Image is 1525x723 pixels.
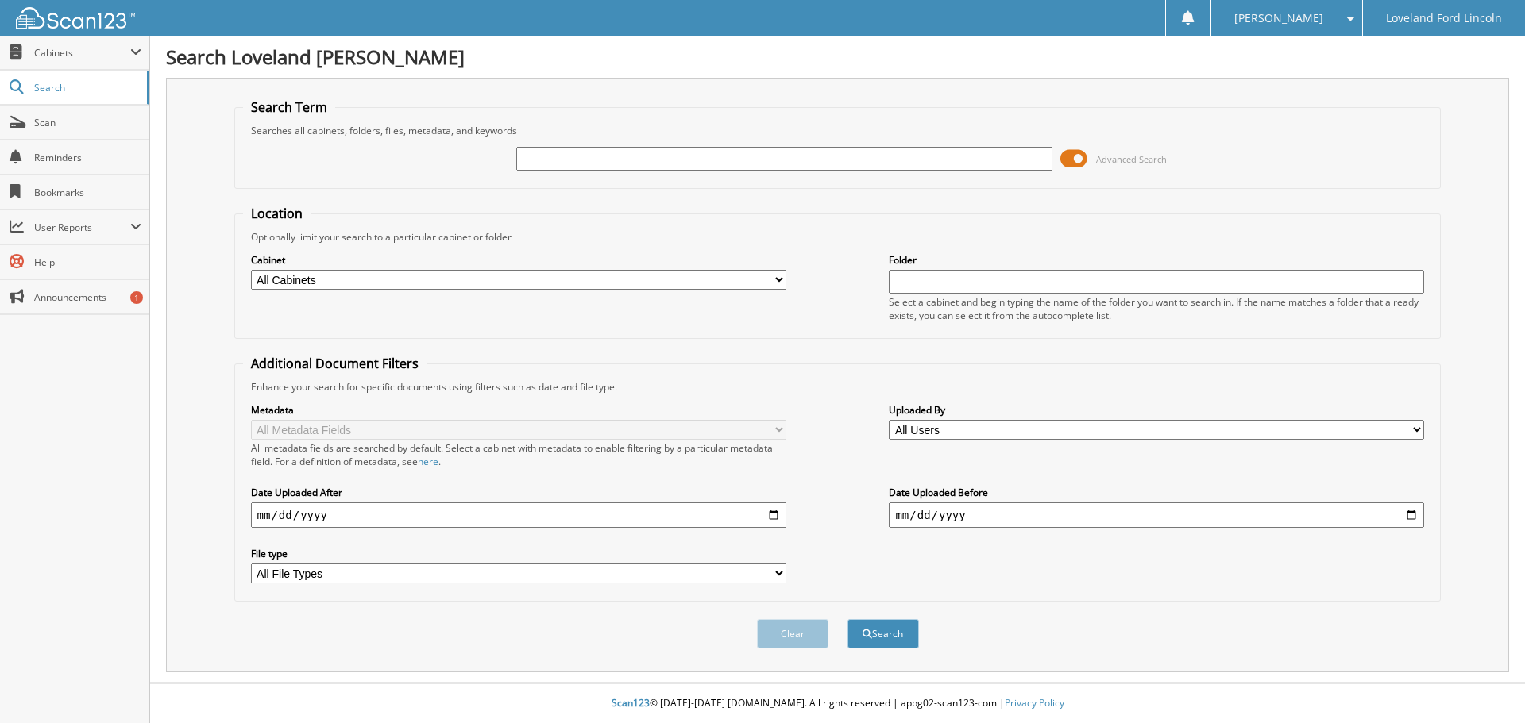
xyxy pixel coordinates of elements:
span: User Reports [34,221,130,234]
div: 1 [130,291,143,304]
legend: Location [243,205,311,222]
label: Cabinet [251,253,786,267]
div: All metadata fields are searched by default. Select a cabinet with metadata to enable filtering b... [251,441,786,468]
label: Date Uploaded Before [889,486,1424,499]
div: Select a cabinet and begin typing the name of the folder you want to search in. If the name match... [889,295,1424,322]
img: scan123-logo-white.svg [16,7,135,29]
label: Metadata [251,403,786,417]
span: Search [34,81,139,94]
label: Uploaded By [889,403,1424,417]
button: Clear [757,619,828,648]
iframe: Chat Widget [1446,647,1525,723]
span: Scan123 [612,696,650,710]
span: [PERSON_NAME] [1234,13,1323,23]
span: Cabinets [34,46,130,60]
span: Reminders [34,151,141,164]
span: Scan [34,116,141,129]
input: end [889,502,1424,528]
h1: Search Loveland [PERSON_NAME] [166,44,1509,70]
label: Date Uploaded After [251,486,786,499]
button: Search [847,619,919,648]
span: Advanced Search [1096,153,1167,165]
div: Optionally limit your search to a particular cabinet or folder [243,230,1433,244]
legend: Additional Document Filters [243,355,427,372]
span: Announcements [34,290,141,304]
a: Privacy Policy [1005,696,1064,710]
div: Searches all cabinets, folders, files, metadata, and keywords [243,124,1433,137]
input: start [251,502,786,528]
legend: Search Term [243,98,335,116]
div: Enhance your search for specific documents using filters such as date and file type. [243,380,1433,394]
a: here [418,455,438,468]
label: Folder [889,253,1424,267]
span: Loveland Ford Lincoln [1386,13,1502,23]
label: File type [251,547,786,560]
div: © [DATE]-[DATE] [DOMAIN_NAME]. All rights reserved | appg02-scan123-com | [150,684,1525,723]
span: Help [34,256,141,269]
span: Bookmarks [34,186,141,199]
